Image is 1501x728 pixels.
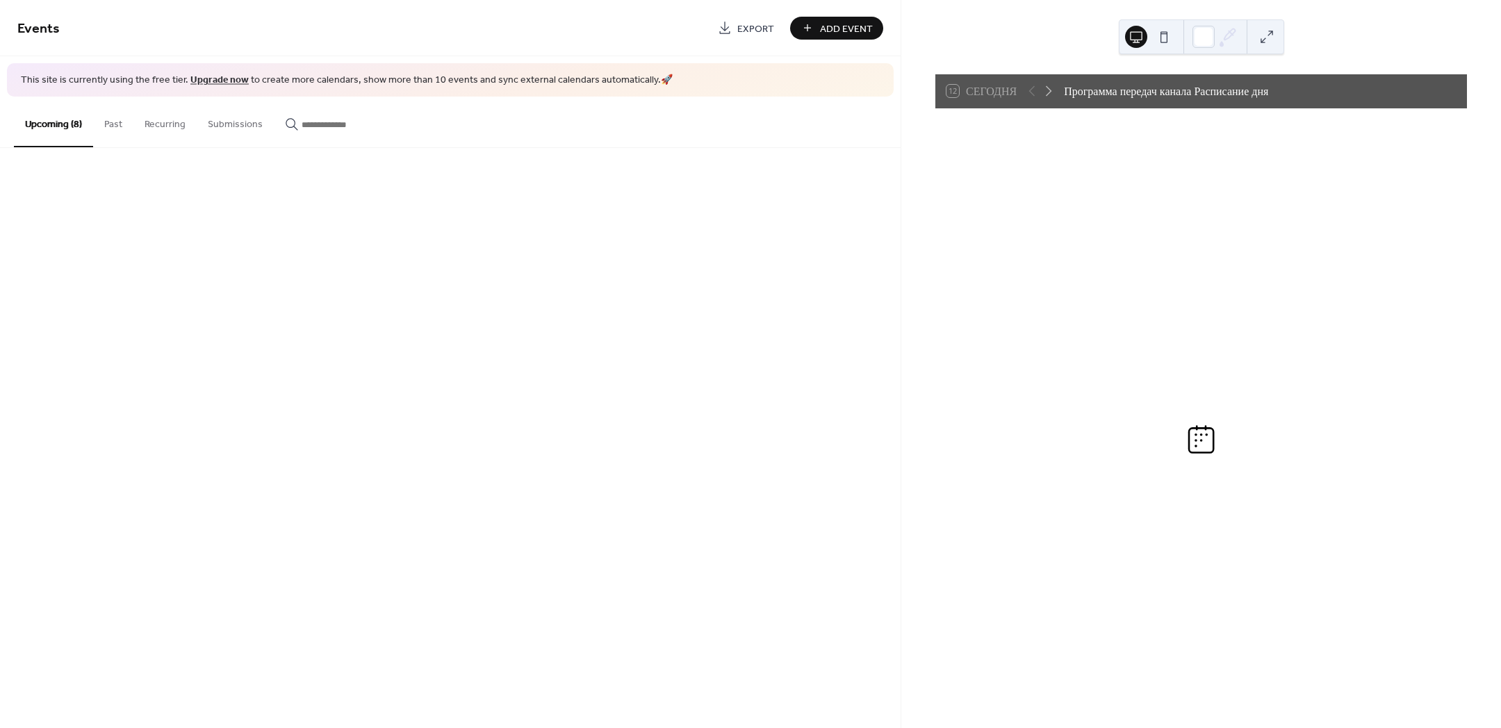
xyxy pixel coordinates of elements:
[737,22,774,36] span: Export
[133,97,197,146] button: Recurring
[197,97,274,146] button: Submissions
[93,97,133,146] button: Past
[1064,83,1268,99] div: Программа передач канала Расписание дня
[17,15,60,42] span: Events
[21,74,673,88] span: This site is currently using the free tier. to create more calendars, show more than 10 events an...
[790,17,883,40] button: Add Event
[707,17,785,40] a: Export
[190,71,249,90] a: Upgrade now
[14,97,93,147] button: Upcoming (8)
[820,22,873,36] span: Add Event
